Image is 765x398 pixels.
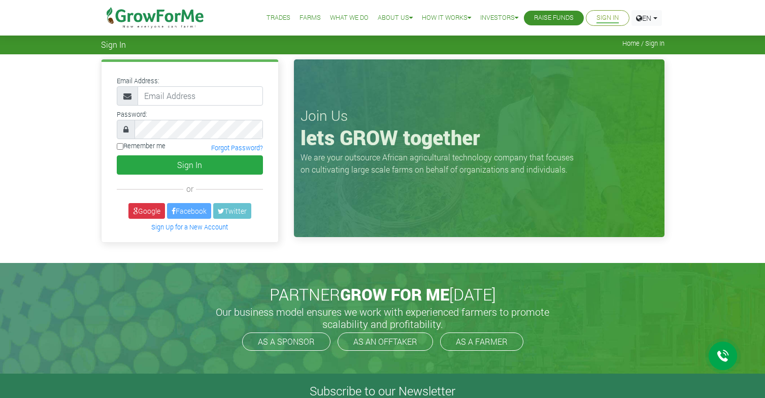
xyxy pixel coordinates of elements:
[138,86,263,106] input: Email Address
[338,333,433,351] a: AS AN OFFTAKER
[422,13,471,23] a: How it Works
[534,13,574,23] a: Raise Funds
[340,283,449,305] span: GROW FOR ME
[117,110,147,119] label: Password:
[301,107,658,124] h3: Join Us
[301,151,580,176] p: We are your outsource African agricultural technology company that focuses on cultivating large s...
[267,13,290,23] a: Trades
[151,223,228,231] a: Sign Up for a New Account
[440,333,523,351] a: AS A FARMER
[117,143,123,150] input: Remember me
[128,203,165,219] a: Google
[378,13,413,23] a: About Us
[300,13,321,23] a: Farms
[631,10,662,26] a: EN
[596,13,619,23] a: Sign In
[117,141,165,151] label: Remember me
[101,40,126,49] span: Sign In
[205,306,560,330] h5: Our business model ensures we work with experienced farmers to promote scalability and profitabil...
[117,183,263,195] div: or
[622,40,664,47] span: Home / Sign In
[211,144,263,152] a: Forgot Password?
[105,285,660,304] h2: PARTNER [DATE]
[242,333,330,351] a: AS A SPONSOR
[330,13,369,23] a: What We Do
[117,155,263,175] button: Sign In
[301,125,658,150] h1: lets GROW together
[480,13,518,23] a: Investors
[117,76,159,86] label: Email Address:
